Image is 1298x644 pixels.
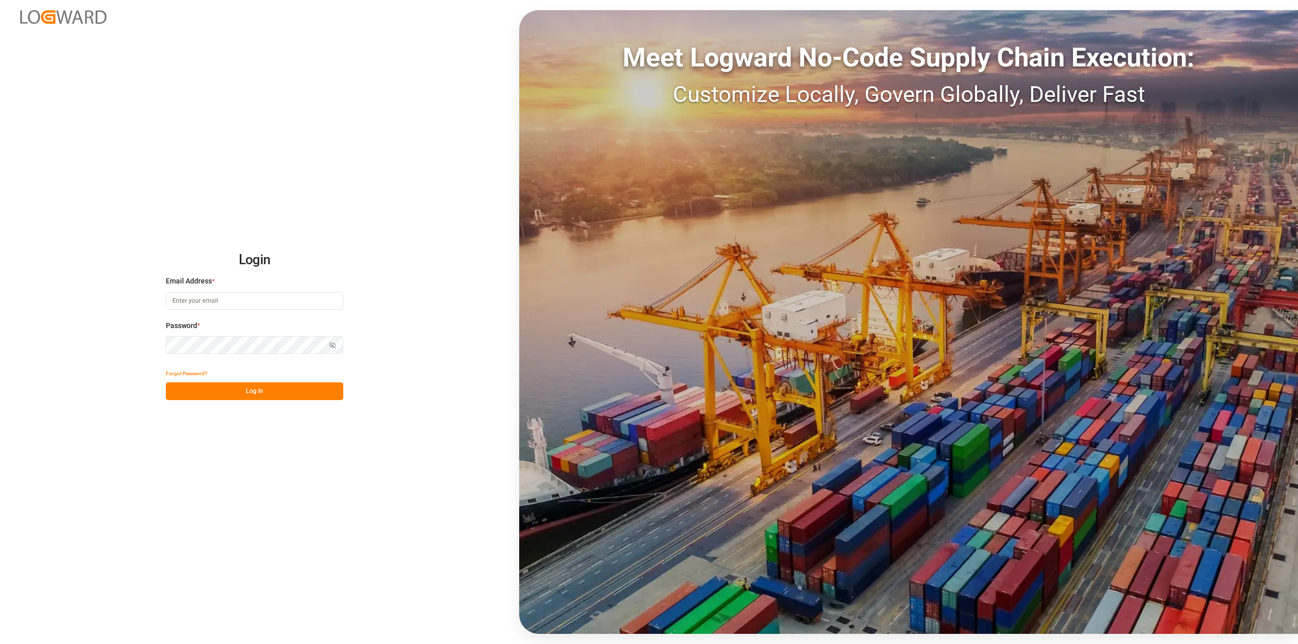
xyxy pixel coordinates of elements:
input: Enter your email [166,292,343,310]
div: Customize Locally, Govern Globally, Deliver Fast [519,78,1298,111]
div: Meet Logward No-Code Supply Chain Execution: [519,38,1298,78]
img: Logward_new_orange.png [20,10,106,24]
h2: Login [166,244,343,276]
button: Forgot Password? [166,365,207,382]
button: Log In [166,382,343,400]
span: Email Address [166,276,212,287]
span: Password [166,320,197,331]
